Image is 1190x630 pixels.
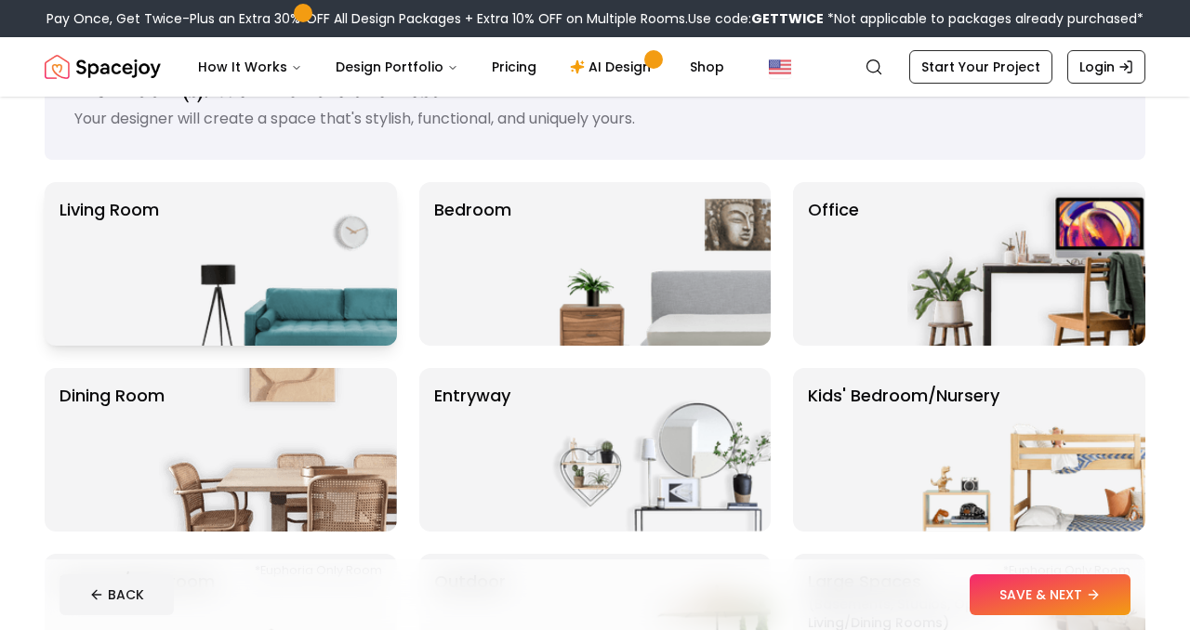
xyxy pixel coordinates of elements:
[183,48,739,85] nav: Main
[59,574,174,615] button: BACK
[688,9,824,28] span: Use code:
[808,197,859,331] p: Office
[45,48,161,85] a: Spacejoy
[1067,50,1145,84] a: Login
[434,197,511,331] p: Bedroom
[159,368,397,532] img: Dining Room
[159,182,397,346] img: Living Room
[675,48,739,85] a: Shop
[434,383,510,517] p: entryway
[533,182,771,346] img: Bedroom
[59,197,159,331] p: Living Room
[74,108,1116,130] p: Your designer will create a space that's stylish, functional, and uniquely yours.
[59,383,165,517] p: Dining Room
[533,368,771,532] img: entryway
[909,50,1052,84] a: Start Your Project
[907,368,1145,532] img: Kids' Bedroom/Nursery
[477,48,551,85] a: Pricing
[808,383,999,517] p: Kids' Bedroom/Nursery
[907,182,1145,346] img: Office
[321,48,473,85] button: Design Portfolio
[45,48,161,85] img: Spacejoy Logo
[183,48,317,85] button: How It Works
[769,56,791,78] img: United States
[970,574,1130,615] button: SAVE & NEXT
[555,48,671,85] a: AI Design
[45,37,1145,97] nav: Global
[46,9,1144,28] div: Pay Once, Get Twice-Plus an Extra 30% OFF All Design Packages + Extra 10% OFF on Multiple Rooms.
[751,9,824,28] b: GETTWICE
[824,9,1144,28] span: *Not applicable to packages already purchased*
